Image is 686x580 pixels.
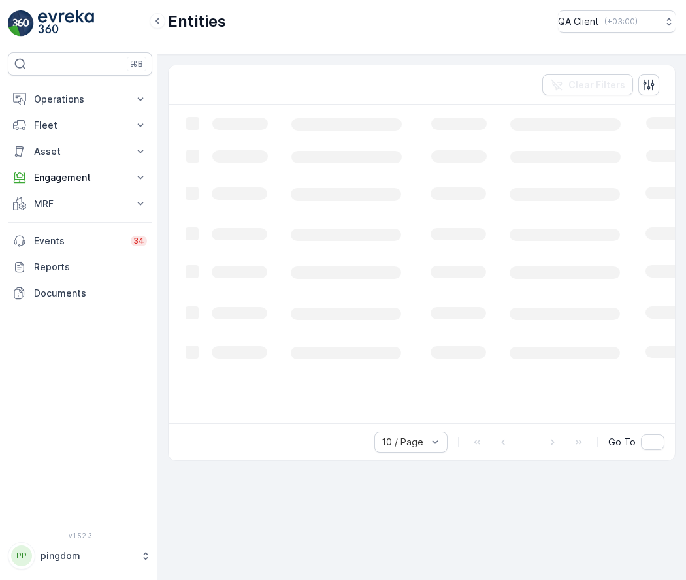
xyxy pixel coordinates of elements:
[133,236,144,246] p: 34
[168,11,226,32] p: Entities
[34,171,126,184] p: Engagement
[604,16,638,27] p: ( +03:00 )
[8,86,152,112] button: Operations
[34,261,147,274] p: Reports
[41,549,134,562] p: pingdom
[608,436,636,449] span: Go To
[34,119,126,132] p: Fleet
[8,165,152,191] button: Engagement
[11,545,32,566] div: PP
[8,10,34,37] img: logo
[8,112,152,138] button: Fleet
[34,287,147,300] p: Documents
[8,228,152,254] a: Events34
[34,145,126,158] p: Asset
[568,78,625,91] p: Clear Filters
[8,138,152,165] button: Asset
[34,93,126,106] p: Operations
[38,10,94,37] img: logo_light-DOdMpM7g.png
[130,59,143,69] p: ⌘B
[8,191,152,217] button: MRF
[8,254,152,280] a: Reports
[8,532,152,540] span: v 1.52.3
[34,197,126,210] p: MRF
[542,74,633,95] button: Clear Filters
[8,280,152,306] a: Documents
[8,542,152,570] button: PPpingdom
[34,234,123,248] p: Events
[558,15,599,28] p: QA Client
[558,10,676,33] button: QA Client(+03:00)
